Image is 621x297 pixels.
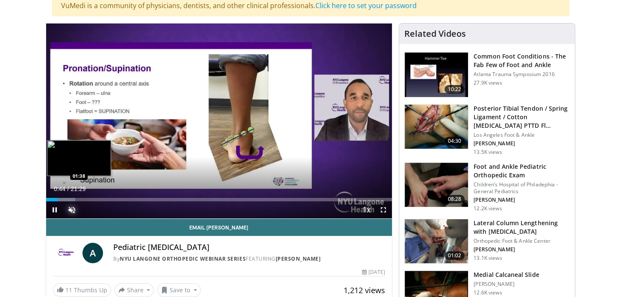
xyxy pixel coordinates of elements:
[404,104,570,156] a: 04:30 Posterior Tibial Tendon / Spring Ligament / Cotton [MEDICAL_DATA] PTTD Fl… Los Angeles Foot...
[474,132,570,138] p: Los Angeles Foot & Ankle
[315,1,417,10] a: Click here to set your password
[68,185,69,192] span: /
[82,243,103,263] a: A
[474,219,570,236] h3: Lateral Column Lengthening with [MEDICAL_DATA]
[113,243,385,252] h4: Pediatric [MEDICAL_DATA]
[404,29,466,39] h4: Related Videos
[474,205,502,212] p: 12.2K views
[474,162,570,179] h3: Foot and Ankle Pediatric Orthopedic Exam
[405,163,468,207] img: a1f7088d-36b4-440d-94a7-5073d8375fe0.150x105_q85_crop-smart_upscale.jpg
[65,286,72,294] span: 11
[444,137,465,145] span: 04:30
[474,104,570,130] h3: Posterior Tibial Tendon / Spring Ligament / Cotton [MEDICAL_DATA] PTTD Fl…
[474,149,502,156] p: 13.5K views
[405,53,468,97] img: 4559c471-f09d-4bda-8b3b-c296350a5489.150x105_q85_crop-smart_upscale.jpg
[157,283,201,297] button: Save to
[474,71,570,78] p: Atlanta Trauma Symposium 2016
[474,281,539,288] p: [PERSON_NAME]
[53,243,79,263] img: NYU Langone Orthopedic Webinar Series
[362,268,385,276] div: [DATE]
[405,105,468,149] img: 31d347b7-8cdb-4553-8407-4692467e4576.150x105_q85_crop-smart_upscale.jpg
[474,246,570,253] p: [PERSON_NAME]
[375,201,392,218] button: Fullscreen
[404,162,570,212] a: 08:28 Foot and Ankle Pediatric Orthopedic Exam Children’s Hospital of Philadephia - General Pedia...
[358,201,375,218] button: Playback Rate
[474,52,570,69] h3: Common Foot Conditions - The Fab Few of Foot and Ankle
[474,79,502,86] p: 27.9K views
[120,255,246,262] a: NYU Langone Orthopedic Webinar Series
[444,195,465,203] span: 08:28
[474,271,539,279] h3: Medial Calcaneal Slide
[46,198,392,201] div: Progress Bar
[63,201,80,218] button: Unmute
[71,185,85,192] span: 21:29
[405,219,468,264] img: 545648_3.png.150x105_q85_crop-smart_upscale.jpg
[53,283,111,297] a: 11 Thumbs Up
[474,255,502,262] p: 13.1K views
[47,140,111,176] img: image.jpeg
[444,251,465,260] span: 01:02
[474,181,570,195] p: Children’s Hospital of Philadephia - General Pediatrics
[54,185,65,192] span: 0:44
[275,255,321,262] a: [PERSON_NAME]
[474,238,570,244] p: Orthopedic Foot & Ankle Center
[404,219,570,264] a: 01:02 Lateral Column Lengthening with [MEDICAL_DATA] Orthopedic Foot & Ankle Center [PERSON_NAME]...
[113,255,385,263] div: By FEATURING
[474,197,570,203] p: [PERSON_NAME]
[404,52,570,97] a: 10:22 Common Foot Conditions - The Fab Few of Foot and Ankle Atlanta Trauma Symposium 2016 27.9K ...
[46,24,392,219] video-js: Video Player
[46,201,63,218] button: Pause
[474,140,570,147] p: [PERSON_NAME]
[444,85,465,94] span: 10:22
[474,289,502,296] p: 12.6K views
[115,283,154,297] button: Share
[46,219,392,236] a: Email [PERSON_NAME]
[344,285,385,295] span: 1,212 views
